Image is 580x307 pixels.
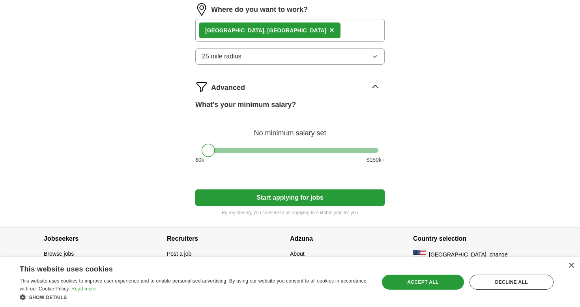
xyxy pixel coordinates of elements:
span: $ 150 k+ [367,156,385,164]
div: This website uses cookies [20,262,349,274]
h4: Country selection [413,228,536,250]
a: Post a job [167,251,191,257]
div: Decline all [470,275,554,290]
button: change [490,251,508,259]
button: × [329,24,334,36]
div: Show details [20,293,369,301]
span: Show details [29,295,67,300]
img: US flag [413,250,426,259]
label: Where do you want to work? [211,4,308,15]
div: Accept all [382,275,464,290]
a: Read more, opens a new window [71,286,96,292]
a: Browse jobs [44,251,74,257]
span: 25 mile radius [202,52,241,61]
span: Advanced [211,82,245,93]
p: By registering, you consent to us applying to suitable jobs for you [195,209,385,216]
button: 25 mile radius [195,48,385,65]
span: $ 0 k [195,156,204,164]
span: [GEOGRAPHIC_DATA] [429,251,486,259]
div: No minimum salary set [195,120,385,139]
div: Close [568,263,574,269]
button: Start applying for jobs [195,189,385,206]
span: This website uses cookies to improve user experience and to enable personalised advertising. By u... [20,278,367,292]
strong: [GEOGRAPHIC_DATA] [205,27,264,34]
div: , [GEOGRAPHIC_DATA] [205,26,326,35]
span: × [329,26,334,34]
a: About [290,251,305,257]
img: filter [195,80,208,93]
img: location.png [195,3,208,16]
label: What's your minimum salary? [195,99,296,110]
